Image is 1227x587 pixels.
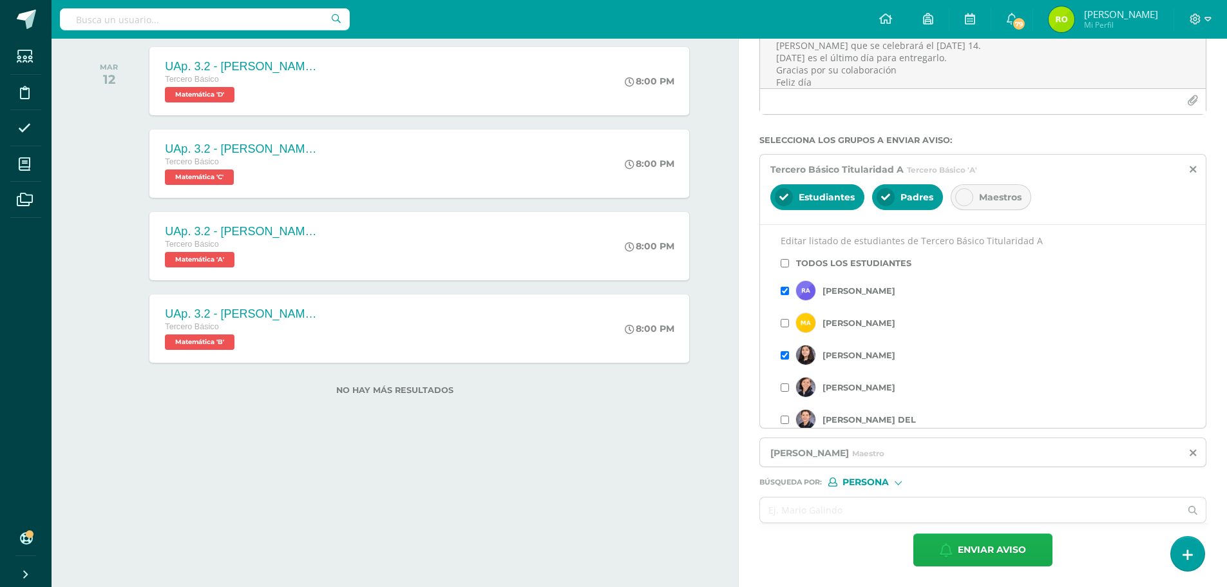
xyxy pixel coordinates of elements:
[958,534,1026,566] span: Enviar aviso
[625,240,674,252] div: 8:00 PM
[770,164,904,175] span: Tercero Básico Titularidad A
[796,313,815,332] img: student
[165,225,319,238] div: UAp. 3.2 - [PERSON_NAME][GEOGRAPHIC_DATA]
[823,351,895,360] label: [PERSON_NAME]
[165,334,234,350] span: Matemática 'B'
[165,240,218,249] span: Tercero Básico
[852,448,884,458] span: Maestro
[165,75,218,84] span: Tercero Básico
[796,258,911,268] label: Todos los estudiantes
[823,318,895,328] label: [PERSON_NAME]
[165,157,218,166] span: Tercero Básico
[979,191,1022,203] span: Maestros
[799,191,855,203] span: Estudiantes
[900,191,933,203] span: Padres
[823,415,916,425] label: [PERSON_NAME] del
[907,165,977,175] span: Tercero Básico 'A'
[165,87,234,102] span: Matemática 'D'
[165,60,319,73] div: UAp. 3.2 - [PERSON_NAME][GEOGRAPHIC_DATA]
[770,447,849,459] span: [PERSON_NAME]
[760,24,1206,88] textarea: Buenos días, es un gusto saludarles. Por favor solicito su colaboración con la donación de dos pr...
[759,479,822,486] span: Búsqueda por :
[796,378,815,397] img: student
[77,385,712,395] label: No hay más resultados
[1084,19,1158,30] span: Mi Perfil
[823,286,895,296] label: [PERSON_NAME]
[796,410,815,429] img: student
[1084,8,1158,21] span: [PERSON_NAME]
[165,169,234,185] span: Matemática 'C'
[165,322,218,331] span: Tercero Básico
[165,252,234,267] span: Matemática 'A'
[1012,17,1026,31] span: 79
[781,235,1185,247] p: Editar listado de estudiantes de Tercero Básico Titularidad A
[913,534,1052,566] button: Enviar aviso
[625,323,674,334] div: 8:00 PM
[625,75,674,87] div: 8:00 PM
[100,63,118,72] div: MAR
[60,8,350,30] input: Busca un usuario...
[828,477,925,486] div: [object Object]
[100,72,118,87] div: 12
[796,281,815,300] img: student
[842,479,889,486] span: Persona
[823,383,895,392] label: [PERSON_NAME]
[625,158,674,169] div: 8:00 PM
[165,307,319,321] div: UAp. 3.2 - [PERSON_NAME][GEOGRAPHIC_DATA]
[796,345,815,365] img: student
[759,135,1206,145] label: Selecciona los grupos a enviar aviso :
[760,497,1180,523] input: Ej. Mario Galindo
[165,142,319,156] div: UAp. 3.2 - [PERSON_NAME][GEOGRAPHIC_DATA]
[1049,6,1074,32] img: c4cc1f8eb4ce2c7ab2e79f8195609c16.png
